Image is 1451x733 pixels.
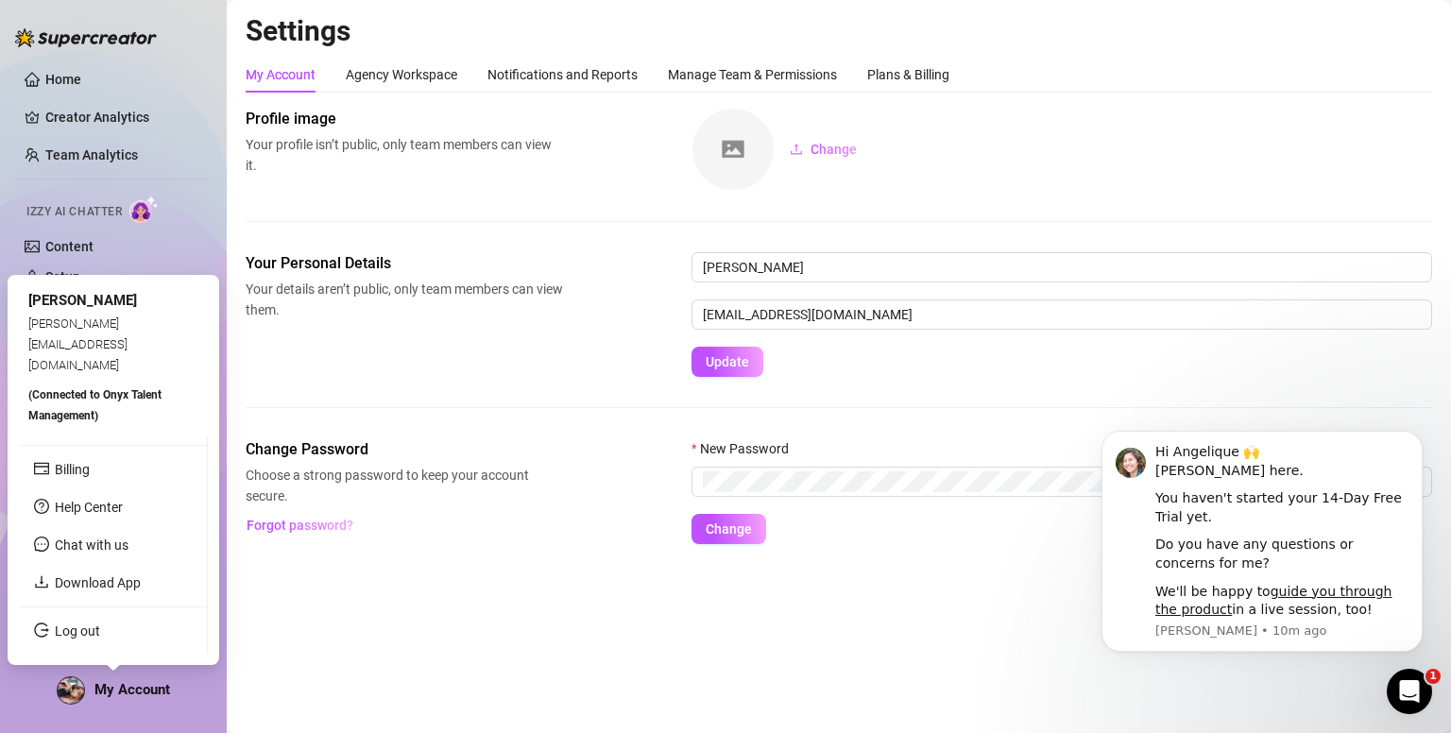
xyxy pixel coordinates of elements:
span: Chat with us [55,537,128,553]
img: ACg8ocKJ1xGSh2YlTLBD2aVv6X2XKQN8ZqvEZgglvsLe9ASGMu01axrY=s96-c [58,677,84,704]
div: Agency Workspace [346,64,457,85]
span: Your details aren’t public, only team members can view them. [246,279,563,320]
div: Plans & Billing [867,64,949,85]
img: AI Chatter [129,196,159,223]
span: Change [706,521,752,537]
button: Update [691,347,763,377]
img: logo-BBDzfeDw.svg [15,28,157,47]
span: 1 [1425,669,1441,684]
a: Billing [55,462,90,477]
span: Profile image [246,108,563,130]
h2: Settings [246,13,1432,49]
span: (Connected to Onyx Talent Management ) [28,388,162,422]
li: Log out [19,616,207,646]
input: New Password [703,471,1404,492]
button: Change [775,134,872,164]
span: Izzy AI Chatter [26,203,122,221]
a: Home [45,72,81,87]
span: Your Personal Details [246,252,563,275]
span: My Account [94,681,170,698]
span: upload [790,143,803,156]
img: square-placeholder.png [692,109,774,190]
input: Enter new email [691,299,1432,330]
span: Change Password [246,438,563,461]
a: Log out [55,623,100,639]
iframe: Intercom live chat [1387,669,1432,714]
span: message [34,537,49,552]
a: Download App [55,575,141,590]
input: Enter name [691,252,1432,282]
li: Billing [19,454,207,485]
a: Setup [45,269,80,284]
button: Change [691,514,766,544]
a: Team Analytics [45,147,138,162]
div: Notifications and Reports [487,64,638,85]
label: New Password [691,438,801,459]
span: [PERSON_NAME] [28,292,137,309]
div: Manage Team & Permissions [668,64,837,85]
a: Help Center [55,500,123,515]
span: Forgot password? [247,518,353,533]
span: Change [811,142,857,157]
div: My Account [246,64,316,85]
span: Update [706,354,749,369]
a: Creator Analytics [45,102,196,132]
span: Choose a strong password to keep your account secure. [246,465,563,506]
iframe: Intercom notifications message [1073,402,1451,682]
a: Content [45,239,94,254]
button: Forgot password? [246,510,353,540]
span: [PERSON_NAME][EMAIL_ADDRESS][DOMAIN_NAME] [28,316,128,373]
span: Your profile isn’t public, only team members can view it. [246,134,563,176]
